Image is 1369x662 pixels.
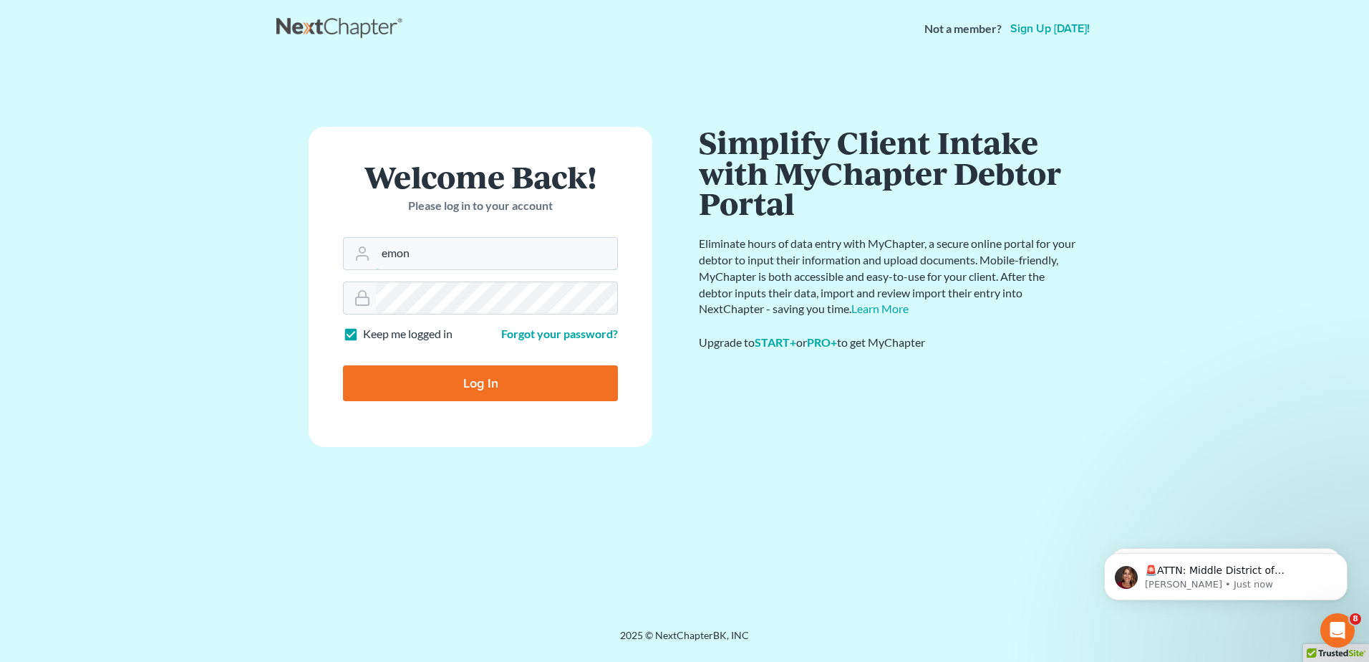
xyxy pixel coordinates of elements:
a: Sign up [DATE]! [1007,23,1093,34]
div: 2025 © NextChapterBK, INC [276,628,1093,654]
a: PRO+ [807,335,837,349]
span: 8 [1350,613,1361,625]
iframe: Intercom live chat [1320,613,1355,648]
div: Upgrade to or to get MyChapter [699,335,1078,351]
label: Keep me logged in [363,326,453,342]
a: Forgot your password? [501,327,618,340]
strong: Not a member? [924,21,1002,37]
p: Eliminate hours of data entry with MyChapter, a secure online portal for your debtor to input the... [699,236,1078,317]
a: Learn More [851,302,909,315]
p: Please log in to your account [343,198,618,214]
h1: Welcome Back! [343,161,618,192]
h1: Simplify Client Intake with MyChapter Debtor Portal [699,127,1078,219]
iframe: Intercom notifications message [1083,523,1369,623]
a: START+ [755,335,796,349]
input: Log In [343,365,618,401]
input: Email Address [376,238,617,269]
